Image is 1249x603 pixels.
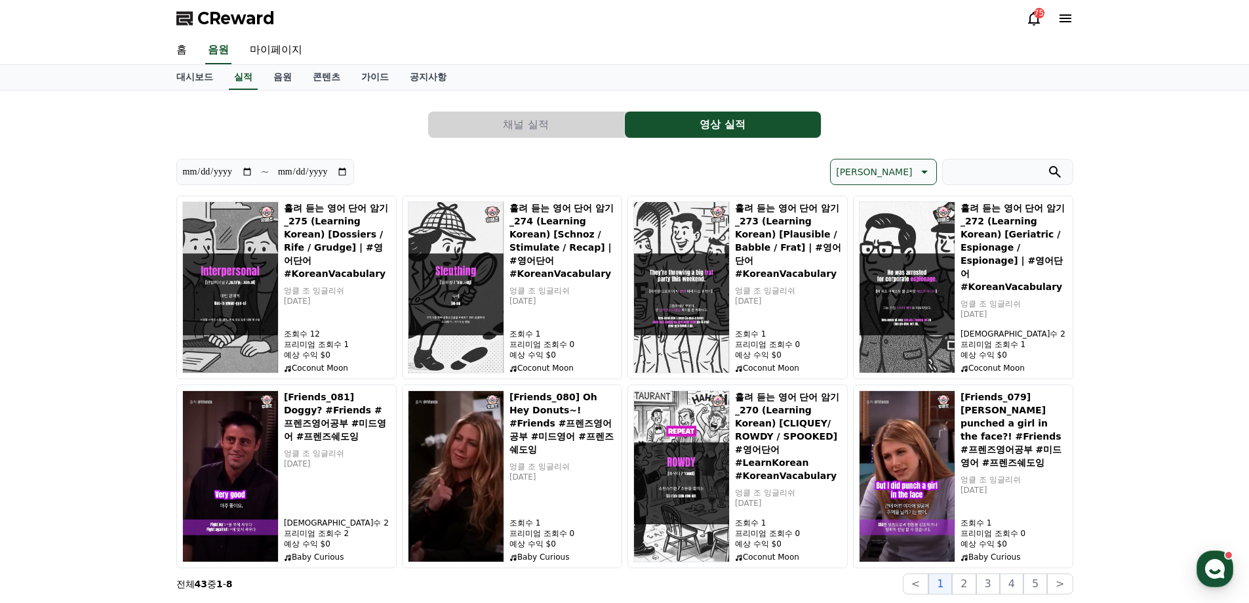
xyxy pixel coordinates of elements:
p: Coconut Moon [284,363,391,373]
button: [Friends_079] Rachel punched a girl in the face?! #Friends #프렌즈영어공부 #미드영어 #프렌즈쉐도잉 [Friends_079] [... [853,385,1073,568]
a: 콘텐츠 [302,65,351,90]
p: 예상 수익 $0 [961,350,1067,360]
strong: 8 [226,579,233,589]
p: 엉클 조 잉글리쉬 [735,285,842,296]
img: [Friends_080] Oh Hey Donuts~! #Friends #프렌즈영어공부 #미드영어 #프렌즈쉐도잉 [408,390,504,562]
p: 엉클 조 잉글리쉬 [284,448,391,459]
p: [DATE] [284,296,391,306]
button: [Friends_081] Doggy? #Friends #프렌즈영어공부 #미드영어 #프렌즈쉐도잉 [Friends_081] Doggy? #Friends #프렌즈영어공부 #미드영어... [176,385,397,568]
a: 홈 [166,37,197,64]
p: 조회수 12 [284,329,391,339]
button: 채널 실적 [428,112,624,138]
a: 마이페이지 [239,37,313,64]
a: 75 [1026,10,1042,26]
p: [DEMOGRAPHIC_DATA]수 2 [961,329,1067,339]
h5: 흘려 듣는 영어 단어 암기_273 (Learning Korean) [Plausible / Babble / Frat] | #영어단어 #KoreanVacabulary [735,201,842,280]
button: 흘려 듣는 영어 단어 암기_273 (Learning Korean) [Plausible / Babble / Frat] | #영어단어 #KoreanVacabulary 흘려 듣는 ... [627,196,848,379]
h5: 흘려 듣는 영어 단어 암기_270 (Learning Korean) [CLIQUEY/ ROWDY / SPOOKED] #영어단어 #LearnKorean #KoreanVacabulary [735,390,842,482]
p: 조회수 1 [735,518,842,528]
p: 전체 중 - [176,577,233,591]
a: 설정 [169,416,252,449]
p: 엉클 조 잉글리쉬 [735,488,842,498]
img: 흘려 듣는 영어 단어 암기_274 (Learning Korean) [Schnoz / Stimulate / Recap] | #영어단어 #KoreanVacabulary [408,201,504,373]
p: Coconut Moon [735,363,842,373]
span: 홈 [41,436,49,446]
button: [Friends_080] Oh Hey Donuts~! #Friends #프렌즈영어공부 #미드영어 #프렌즈쉐도잉 [Friends_080] Oh Hey Donuts~! #Frie... [402,385,622,568]
button: 영상 실적 [625,112,821,138]
div: 75 [1034,8,1044,18]
p: [DATE] [961,309,1067,320]
p: 예상 수익 $0 [735,539,842,549]
p: 조회수 1 [509,518,616,528]
strong: 43 [195,579,207,589]
p: 프리미엄 조회수 1 [961,339,1067,350]
p: 엉클 조 잉글리쉬 [284,285,391,296]
p: Baby Curious [284,552,391,562]
h5: 흘려 듣는 영어 단어 암기_272 (Learning Korean) [Geriatric / Espionage / Espionage] | #영어단어 #KoreanVacabulary [961,201,1067,293]
p: Coconut Moon [509,363,616,373]
p: 엉클 조 잉글리쉬 [509,461,616,472]
a: 채널 실적 [428,112,625,138]
a: 가이드 [351,65,399,90]
a: 홈 [4,416,87,449]
p: 엉클 조 잉글리쉬 [961,474,1067,485]
h5: 흘려 듣는 영어 단어 암기_274 (Learning Korean) [Schnoz / Stimulate / Recap] | #영어단어 #KoreanVacabulary [509,201,616,280]
img: 흘려 듣는 영어 단어 암기_273 (Learning Korean) [Plausible / Babble / Frat] | #영어단어 #KoreanVacabulary [633,201,730,373]
a: 대화 [87,416,169,449]
p: 프리미엄 조회수 0 [509,339,616,350]
img: 흘려 듣는 영어 단어 암기_275 (Learning Korean) [Dossiers / Rife / Grudge] | #영어단어 #KoreanVacabulary [182,201,279,373]
a: 영상 실적 [625,112,822,138]
img: [Friends_081] Doggy? #Friends #프렌즈영어공부 #미드영어 #프렌즈쉐도잉 [182,390,279,562]
p: [DATE] [284,459,391,469]
p: [DATE] [509,296,616,306]
p: ~ [261,164,269,180]
a: 음원 [205,37,231,64]
span: 대화 [120,436,136,447]
a: 공지사항 [399,65,457,90]
p: 조회수 1 [961,518,1067,528]
button: > [1047,573,1073,594]
span: 설정 [203,436,218,446]
p: 프리미엄 조회수 0 [735,528,842,539]
h5: 흘려 듣는 영어 단어 암기_275 (Learning Korean) [Dossiers / Rife / Grudge] | #영어단어 #KoreanVacabulary [284,201,391,280]
button: [PERSON_NAME] [830,159,936,185]
p: [DATE] [961,485,1067,495]
a: 음원 [263,65,302,90]
h5: [Friends_081] Doggy? #Friends #프렌즈영어공부 #미드영어 #프렌즈쉐도잉 [284,390,391,443]
p: 예상 수익 $0 [509,350,616,360]
button: 5 [1023,573,1047,594]
p: 프리미엄 조회수 2 [284,528,391,539]
p: 엉클 조 잉글리쉬 [961,299,1067,309]
p: 프리미엄 조회수 0 [961,528,1067,539]
button: 흘려 듣는 영어 단어 암기_274 (Learning Korean) [Schnoz / Stimulate / Recap] | #영어단어 #KoreanVacabulary 흘려 듣는... [402,196,622,379]
p: 엉클 조 잉글리쉬 [509,285,616,296]
p: 프리미엄 조회수 0 [735,339,842,350]
p: 예상 수익 $0 [735,350,842,360]
p: 프리미엄 조회수 0 [509,528,616,539]
strong: 1 [216,579,223,589]
p: Coconut Moon [961,363,1067,373]
h5: [Friends_080] Oh Hey Donuts~! #Friends #프렌즈영어공부 #미드영어 #프렌즈쉐도잉 [509,390,616,456]
p: [DEMOGRAPHIC_DATA]수 2 [284,518,391,528]
span: CReward [197,8,275,29]
h5: [Friends_079] [PERSON_NAME] punched a girl in the face?! #Friends #프렌즈영어공부 #미드영어 #프렌즈쉐도잉 [961,390,1067,469]
p: 예상 수익 $0 [284,539,391,549]
p: 예상 수익 $0 [284,350,391,360]
p: Baby Curious [961,552,1067,562]
a: 실적 [229,65,258,90]
button: 2 [952,573,976,594]
img: 흘려 듣는 영어 단어 암기_270 (Learning Korean) [CLIQUEY/ ROWDY / SPOOKED] #영어단어 #LearnKorean #KoreanVacabulary [633,390,730,562]
button: 흘려 듣는 영어 단어 암기_275 (Learning Korean) [Dossiers / Rife / Grudge] | #영어단어 #KoreanVacabulary 흘려 듣는 영... [176,196,397,379]
button: 흘려 듣는 영어 단어 암기_272 (Learning Korean) [Geriatric / Espionage / Espionage] | #영어단어 #KoreanVacabular... [853,196,1073,379]
a: CReward [176,8,275,29]
button: 3 [976,573,1000,594]
img: 흘려 듣는 영어 단어 암기_272 (Learning Korean) [Geriatric / Espionage / Espionage] | #영어단어 #KoreanVacabulary [859,201,955,373]
p: 조회수 1 [509,329,616,339]
p: [DATE] [509,472,616,482]
p: 예상 수익 $0 [961,539,1067,549]
p: [DATE] [735,498,842,509]
p: 예상 수익 $0 [509,539,616,549]
p: Coconut Moon [735,552,842,562]
button: 4 [1000,573,1023,594]
p: Baby Curious [509,552,616,562]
